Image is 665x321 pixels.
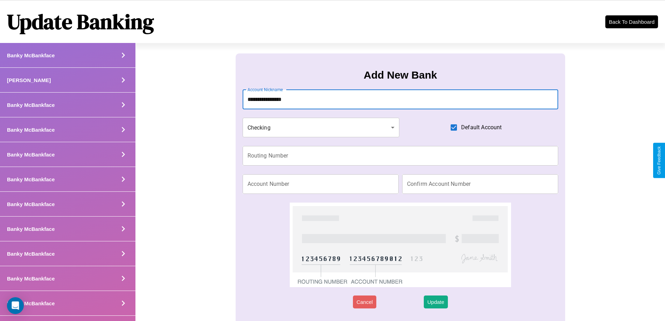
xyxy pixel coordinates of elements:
span: Default Account [461,123,502,132]
h4: Banky McBankface [7,127,55,133]
h4: Banky McBankface [7,251,55,257]
label: Account Nickname [247,87,283,93]
button: Update [424,296,448,308]
h4: Banky McBankface [7,276,55,282]
div: Give Feedback [657,146,662,175]
h4: Banky McBankface [7,300,55,306]
h4: Banky McBankface [7,176,55,182]
h4: Banky McBankface [7,102,55,108]
h3: Add New Bank [364,69,437,81]
h1: Update Banking [7,7,154,36]
h4: [PERSON_NAME] [7,77,51,83]
button: Back To Dashboard [605,15,658,28]
button: Cancel [353,296,376,308]
div: Checking [243,118,400,137]
h4: Banky McBankface [7,52,55,58]
h4: Banky McBankface [7,226,55,232]
div: Open Intercom Messenger [7,297,24,314]
h4: Banky McBankface [7,152,55,158]
h4: Banky McBankface [7,201,55,207]
img: check [290,203,511,287]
